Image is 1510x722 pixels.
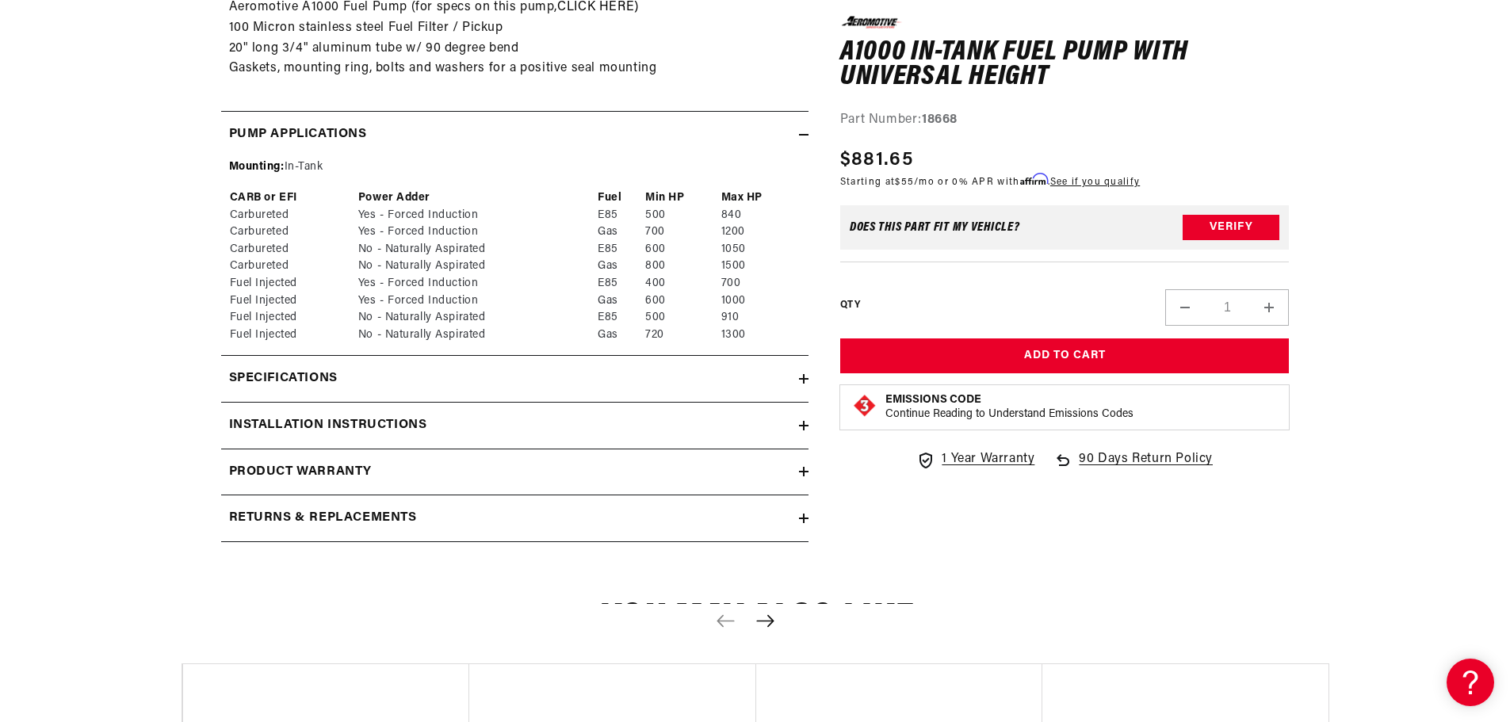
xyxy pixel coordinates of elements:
[229,161,285,173] span: Mounting:
[721,292,801,310] td: 1000
[597,241,644,258] td: E85
[885,407,1133,422] p: Continue Reading to Understand Emissions Codes
[840,40,1290,90] h1: A1000 In-Tank Fuel Pump with Universal Height
[644,223,721,241] td: 700
[229,241,357,258] td: Carbureted
[229,258,357,275] td: Carbureted
[229,462,373,483] h2: Product warranty
[644,241,721,258] td: 600
[597,258,644,275] td: Gas
[942,449,1034,470] span: 1 Year Warranty
[357,275,597,292] td: Yes - Forced Induction
[916,449,1034,470] a: 1 Year Warranty
[357,241,597,258] td: No - Naturally Aspirated
[229,189,357,207] th: CARB or EFI
[1079,449,1213,486] span: 90 Days Return Policy
[229,124,367,145] h2: Pump Applications
[597,292,644,310] td: Gas
[221,356,809,402] summary: Specifications
[721,327,801,344] td: 1300
[229,369,338,389] h2: Specifications
[229,292,357,310] td: Fuel Injected
[852,393,877,418] img: Emissions code
[721,223,801,241] td: 1200
[1053,449,1213,486] a: 90 Days Return Policy
[721,189,801,207] th: Max HP
[895,178,914,187] span: $55
[229,275,357,292] td: Fuel Injected
[644,309,721,327] td: 500
[221,449,809,495] summary: Product warranty
[229,508,417,529] h2: Returns & replacements
[644,292,721,310] td: 600
[644,189,721,207] th: Min HP
[644,327,721,344] td: 720
[221,403,809,449] summary: Installation Instructions
[840,109,1290,130] div: Part Number:
[597,275,644,292] td: E85
[709,604,744,639] button: Previous slide
[721,275,801,292] td: 700
[644,275,721,292] td: 400
[721,309,801,327] td: 910
[229,223,357,241] td: Carbureted
[885,393,1133,422] button: Emissions CodeContinue Reading to Understand Emissions Codes
[182,602,1329,640] h2: You may also like
[840,298,860,311] label: QTY
[597,223,644,241] td: Gas
[557,1,639,13] a: CLICK HERE)
[922,113,958,125] strong: 18668
[721,207,801,224] td: 840
[221,495,809,541] summary: Returns & replacements
[1050,178,1140,187] a: See if you qualify - Learn more about Affirm Financing (opens in modal)
[597,207,644,224] td: E85
[357,189,597,207] th: Power Adder
[840,146,913,174] span: $881.65
[840,338,1290,374] button: Add to Cart
[229,327,357,344] td: Fuel Injected
[644,207,721,224] td: 500
[597,327,644,344] td: Gas
[644,258,721,275] td: 800
[221,112,809,158] summary: Pump Applications
[229,207,357,224] td: Carbureted
[357,258,597,275] td: No - Naturally Aspirated
[721,241,801,258] td: 1050
[357,309,597,327] td: No - Naturally Aspirated
[229,309,357,327] td: Fuel Injected
[357,207,597,224] td: Yes - Forced Induction
[748,604,783,639] button: Next slide
[1020,174,1048,185] span: Affirm
[357,292,597,310] td: Yes - Forced Induction
[229,415,427,436] h2: Installation Instructions
[285,161,323,173] span: In-Tank
[357,327,597,344] td: No - Naturally Aspirated
[840,174,1140,189] p: Starting at /mo or 0% APR with .
[357,223,597,241] td: Yes - Forced Induction
[850,221,1020,234] div: Does This part fit My vehicle?
[885,394,981,406] strong: Emissions Code
[597,189,644,207] th: Fuel
[597,309,644,327] td: E85
[721,258,801,275] td: 1500
[1183,215,1279,240] button: Verify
